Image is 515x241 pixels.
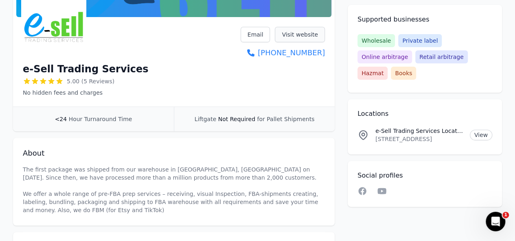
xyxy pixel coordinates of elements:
a: Visit website [275,27,325,42]
span: 1 [502,212,509,218]
a: View [470,130,492,140]
h1: e-Sell Trading Services [23,63,148,76]
span: for Pallet Shipments [257,116,314,122]
span: Books [391,67,416,80]
span: Liftgate [195,116,216,122]
span: Wholesale [357,34,395,47]
span: Not Required [218,116,255,122]
span: Online arbitrage [357,50,412,63]
span: Retail arbitrage [415,50,467,63]
h2: Social profiles [357,171,492,180]
h2: Supported businesses [357,15,492,24]
h2: About [23,148,325,159]
span: <24 [55,116,67,122]
a: Email [241,27,270,42]
p: No hidden fees and charges [23,89,148,97]
iframe: Intercom live chat [486,212,505,231]
p: [STREET_ADDRESS] [375,135,463,143]
p: The first package was shipped from our warehouse in [GEOGRAPHIC_DATA], [GEOGRAPHIC_DATA] on [DATE... [23,165,325,214]
p: e-Sell Trading Services Location [375,127,463,135]
span: Private label [398,34,442,47]
h2: Locations [357,109,492,119]
a: [PHONE_NUMBER] [241,47,325,59]
span: 5.00 (5 Reviews) [67,77,114,85]
span: Hazmat [357,67,388,80]
span: Hour Turnaround Time [69,116,132,122]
